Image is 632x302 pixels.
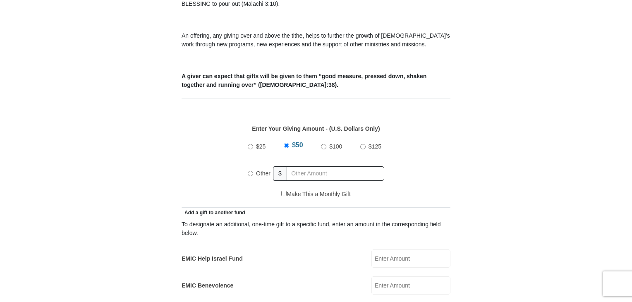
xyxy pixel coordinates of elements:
label: Make This a Monthly Gift [281,190,351,199]
span: $ [273,166,287,181]
input: Enter Amount [371,249,450,268]
input: Other Amount [287,166,384,181]
span: $100 [329,143,342,150]
label: EMIC Benevolence [182,281,233,290]
p: An offering, any giving over and above the tithe, helps to further the growth of [DEMOGRAPHIC_DAT... [182,31,450,49]
span: $25 [256,143,266,150]
div: To designate an additional, one-time gift to a specific fund, enter an amount in the correspondin... [182,220,450,237]
input: Make This a Monthly Gift [281,191,287,196]
span: $125 [369,143,381,150]
span: $50 [292,141,303,149]
label: EMIC Help Israel Fund [182,254,243,263]
strong: Enter Your Giving Amount - (U.S. Dollars Only) [252,125,380,132]
b: A giver can expect that gifts will be given to them “good measure, pressed down, shaken together ... [182,73,426,88]
input: Enter Amount [371,276,450,295]
span: Add a gift to another fund [182,210,245,216]
span: Other [256,170,271,177]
